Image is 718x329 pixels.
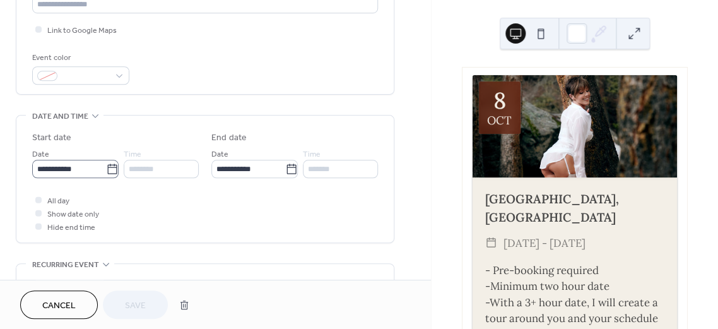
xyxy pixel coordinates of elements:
span: Hide end time [47,221,95,234]
span: [DATE] - [DATE] [503,234,586,253]
span: All day [47,194,69,208]
div: Oct [487,115,512,126]
span: Link to Google Maps [47,24,117,37]
div: [GEOGRAPHIC_DATA], [GEOGRAPHIC_DATA] [473,190,677,227]
div: ​ [485,234,497,253]
span: Cancel [42,299,76,313]
div: Event color [32,51,127,64]
div: End date [211,131,247,145]
div: Start date [32,131,71,145]
span: Date and time [32,110,88,123]
span: Time [303,148,321,161]
span: Show date only [47,208,99,221]
span: Recurring event [32,258,99,272]
span: Date [211,148,228,161]
span: Time [124,148,141,161]
button: Cancel [20,290,98,319]
span: Date [32,148,49,161]
div: 8 [493,89,506,112]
